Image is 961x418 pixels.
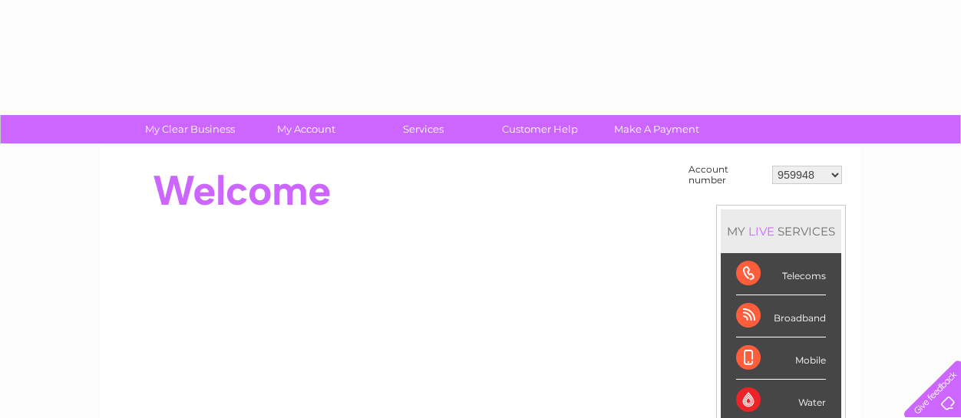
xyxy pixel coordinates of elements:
[477,115,603,143] a: Customer Help
[745,224,778,239] div: LIVE
[360,115,487,143] a: Services
[593,115,720,143] a: Make A Payment
[127,115,253,143] a: My Clear Business
[736,337,826,380] div: Mobile
[736,253,826,295] div: Telecoms
[243,115,370,143] a: My Account
[685,160,768,189] td: Account number
[736,295,826,337] div: Broadband
[721,209,841,253] div: MY SERVICES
